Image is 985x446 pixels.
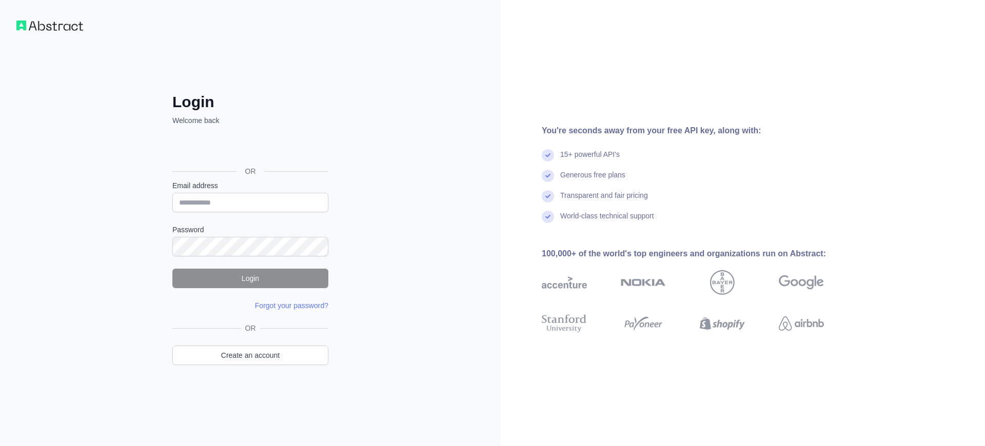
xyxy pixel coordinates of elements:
[779,312,824,335] img: airbnb
[172,225,328,235] label: Password
[172,115,328,126] p: Welcome back
[560,170,625,190] div: Generous free plans
[172,93,328,111] h2: Login
[710,270,735,295] img: bayer
[16,21,83,31] img: Workflow
[172,346,328,365] a: Create an account
[255,301,328,310] a: Forgot your password?
[542,270,587,295] img: accenture
[542,149,554,161] img: check mark
[560,149,620,170] div: 15+ powerful API's
[542,170,554,182] img: check mark
[542,211,554,223] img: check mark
[542,312,587,335] img: stanford university
[621,312,666,335] img: payoneer
[237,166,264,176] span: OR
[172,269,328,288] button: Login
[542,125,857,137] div: You're seconds away from your free API key, along with:
[560,190,648,211] div: Transparent and fair pricing
[167,137,331,159] iframe: Sign in with Google Button
[542,190,554,202] img: check mark
[560,211,654,231] div: World-class technical support
[241,323,260,333] span: OR
[700,312,745,335] img: shopify
[172,180,328,191] label: Email address
[779,270,824,295] img: google
[542,248,857,260] div: 100,000+ of the world's top engineers and organizations run on Abstract:
[621,270,666,295] img: nokia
